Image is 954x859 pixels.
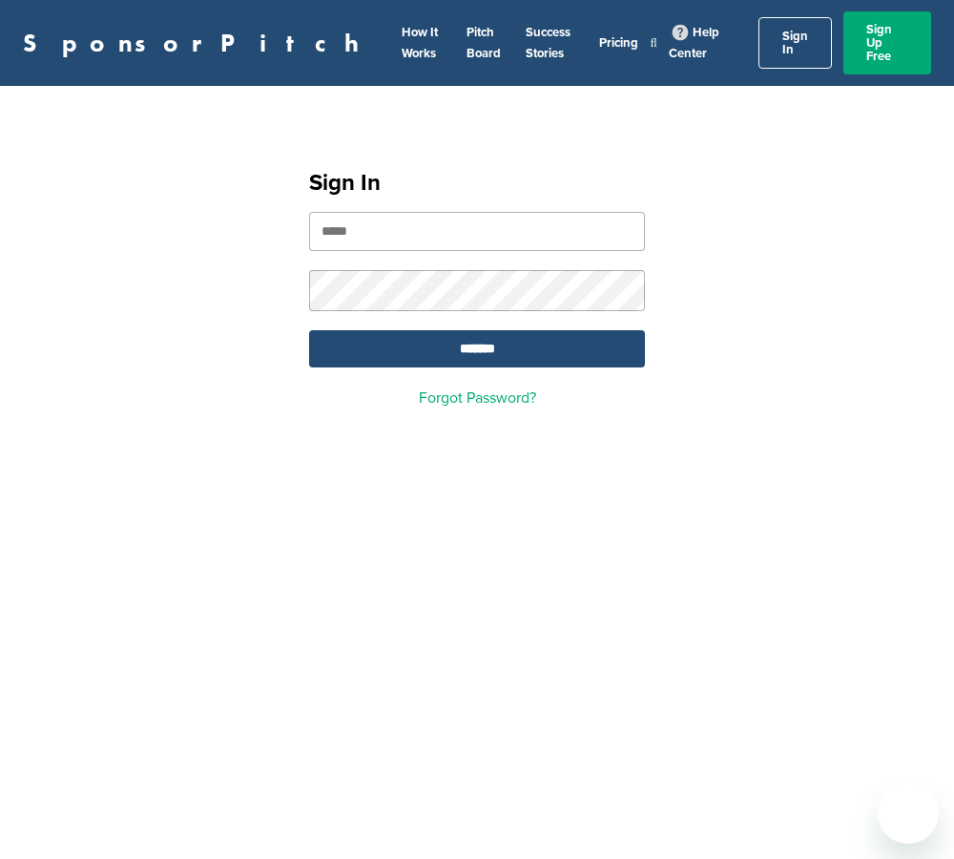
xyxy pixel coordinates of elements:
[844,11,931,74] a: Sign Up Free
[759,17,833,69] a: Sign In
[419,388,536,408] a: Forgot Password?
[525,25,570,61] a: Success Stories
[598,35,637,51] a: Pricing
[467,25,501,61] a: Pitch Board
[309,166,645,200] h1: Sign In
[878,783,939,844] iframe: Button to launch messaging window
[23,31,371,55] a: SponsorPitch
[402,25,438,61] a: How It Works
[672,21,722,65] a: Help Center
